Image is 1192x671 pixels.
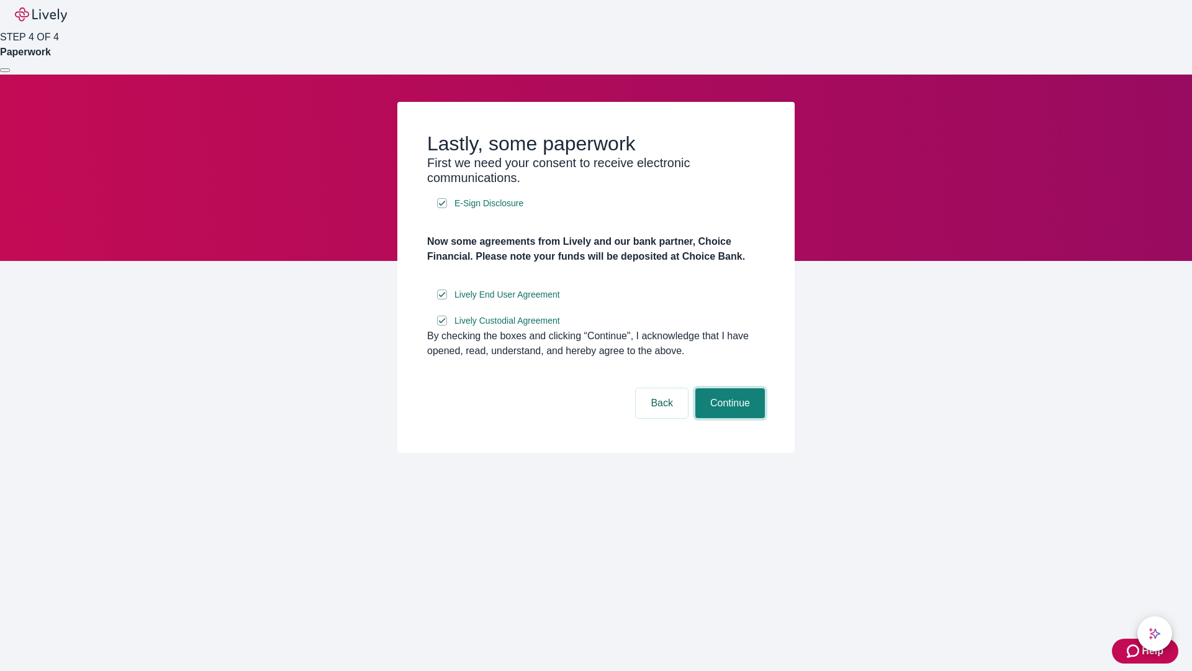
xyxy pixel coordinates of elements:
[695,388,765,418] button: Continue
[1127,644,1142,659] svg: Zendesk support icon
[454,197,523,210] span: E-Sign Disclosure
[1137,616,1172,651] button: chat
[15,7,67,22] img: Lively
[1142,644,1163,659] span: Help
[427,234,765,264] h4: Now some agreements from Lively and our bank partner, Choice Financial. Please note your funds wi...
[427,329,765,358] div: By checking the boxes and clicking “Continue", I acknowledge that I have opened, read, understand...
[454,314,560,327] span: Lively Custodial Agreement
[454,288,560,301] span: Lively End User Agreement
[427,155,765,185] h3: First we need your consent to receive electronic communications.
[452,313,562,329] a: e-sign disclosure document
[1112,639,1178,664] button: Zendesk support iconHelp
[1149,628,1161,640] svg: Lively AI Assistant
[452,287,562,303] a: e-sign disclosure document
[452,196,526,211] a: e-sign disclosure document
[636,388,688,418] button: Back
[427,132,765,155] h2: Lastly, some paperwork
